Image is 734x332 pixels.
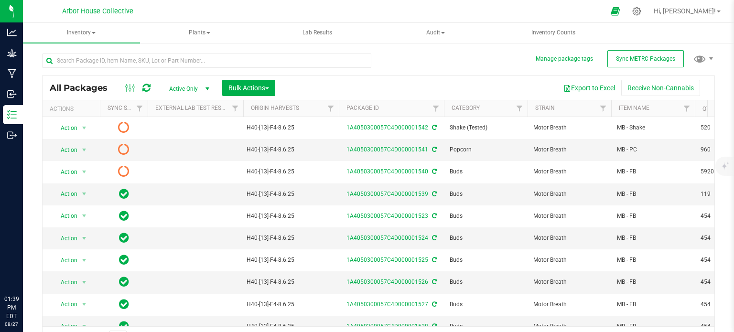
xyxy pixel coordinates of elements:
iframe: Resource center [10,256,38,284]
span: Sync from Compliance System [431,191,437,197]
span: Buds [450,212,522,221]
span: MB - FB [617,322,689,331]
a: Category [452,105,480,111]
a: Filter [132,100,148,117]
span: In Sync [119,231,129,245]
span: Sync from Compliance System [431,301,437,308]
span: In Sync [119,187,129,201]
span: Buds [450,256,522,265]
a: Audit [377,23,494,43]
div: H40-[13]-F4-8.6.25 [247,256,336,265]
a: Filter [512,100,528,117]
a: 1A4050300057C4D000001525 [346,257,428,263]
span: select [78,254,90,267]
span: Sync from Compliance System [431,257,437,263]
span: Sync from Compliance System [431,168,437,175]
span: Pending Sync [118,121,130,134]
inline-svg: Inbound [7,89,17,99]
span: select [78,298,90,311]
span: select [78,143,90,157]
div: H40-[13]-F4-8.6.25 [247,167,336,176]
a: 1A4050300057C4D000001523 [346,213,428,219]
span: In Sync [119,209,129,223]
span: Motor Breath [533,167,605,176]
div: H40-[13]-F4-8.6.25 [247,278,336,287]
a: 1A4050300057C4D000001527 [346,301,428,308]
button: Manage package tags [536,55,593,63]
span: Action [52,143,78,157]
span: Action [52,187,78,201]
span: Sync from Compliance System [431,323,437,330]
a: Item Name [619,105,649,111]
span: MB - FB [617,278,689,287]
a: Plants [141,23,258,43]
span: Motor Breath [533,123,605,132]
span: Popcorn [450,145,522,154]
span: MB - FB [617,300,689,309]
span: select [78,209,90,223]
span: Buds [450,278,522,287]
span: Action [52,298,78,311]
a: Filter [595,100,611,117]
div: Actions [50,106,96,112]
span: Bulk Actions [228,84,269,92]
p: 08/27 [4,321,19,328]
a: Inventory [23,23,140,43]
span: select [78,232,90,245]
div: H40-[13]-F4-8.6.25 [247,123,336,132]
span: Open Ecommerce Menu [604,2,626,21]
a: 1A4050300057C4D000001542 [346,124,428,131]
div: H40-[13]-F4-8.6.25 [247,300,336,309]
span: MB - FB [617,167,689,176]
span: MB - FB [617,256,689,265]
span: Sync from Compliance System [431,213,437,219]
span: Action [52,232,78,245]
a: 1A4050300057C4D000001528 [346,323,428,330]
a: Filter [323,100,339,117]
span: Motor Breath [533,190,605,199]
a: Origin Harvests [251,105,299,111]
span: All Packages [50,83,117,93]
a: Filter [227,100,243,117]
span: Pending Sync [118,165,130,178]
inline-svg: Inventory [7,110,17,119]
p: 01:39 PM EDT [4,295,19,321]
span: Buds [450,190,522,199]
span: MB - FB [617,234,689,243]
inline-svg: Outbound [7,130,17,140]
div: H40-[13]-F4-8.6.25 [247,212,336,221]
div: H40-[13]-F4-8.6.25 [247,322,336,331]
span: Action [52,209,78,223]
span: Inventory Counts [518,29,588,37]
span: Action [52,121,78,135]
a: External Lab Test Result [155,105,230,111]
button: Bulk Actions [222,80,275,96]
a: Package ID [346,105,379,111]
span: Buds [450,167,522,176]
button: Sync METRC Packages [607,50,684,67]
a: Qty [702,106,713,112]
span: Motor Breath [533,278,605,287]
a: Inventory Counts [495,23,612,43]
a: Filter [679,100,695,117]
a: Lab Results [259,23,376,43]
inline-svg: Manufacturing [7,69,17,78]
span: Hi, [PERSON_NAME]! [654,7,716,15]
span: Motor Breath [533,212,605,221]
span: select [78,121,90,135]
button: Export to Excel [557,80,621,96]
span: Sync from Compliance System [431,278,437,285]
span: In Sync [119,298,129,311]
a: 1A4050300057C4D000001524 [346,235,428,241]
span: Motor Breath [533,256,605,265]
div: H40-[13]-F4-8.6.25 [247,190,336,199]
a: 1A4050300057C4D000001540 [346,168,428,175]
inline-svg: Grow [7,48,17,58]
span: Motor Breath [533,300,605,309]
span: Arbor House Collective [62,7,133,15]
span: In Sync [119,275,129,289]
a: Filter [428,100,444,117]
span: In Sync [119,253,129,267]
span: Lab Results [290,29,345,37]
